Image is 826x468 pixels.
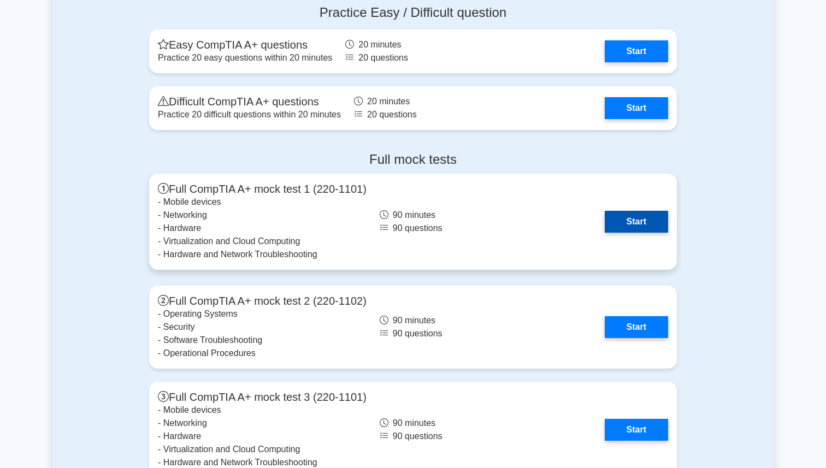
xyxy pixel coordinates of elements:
h4: Practice Easy / Difficult question [149,5,677,21]
h4: Full mock tests [149,152,677,168]
a: Start [605,40,668,62]
a: Start [605,211,668,233]
a: Start [605,419,668,441]
a: Start [605,97,668,119]
a: Start [605,316,668,338]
